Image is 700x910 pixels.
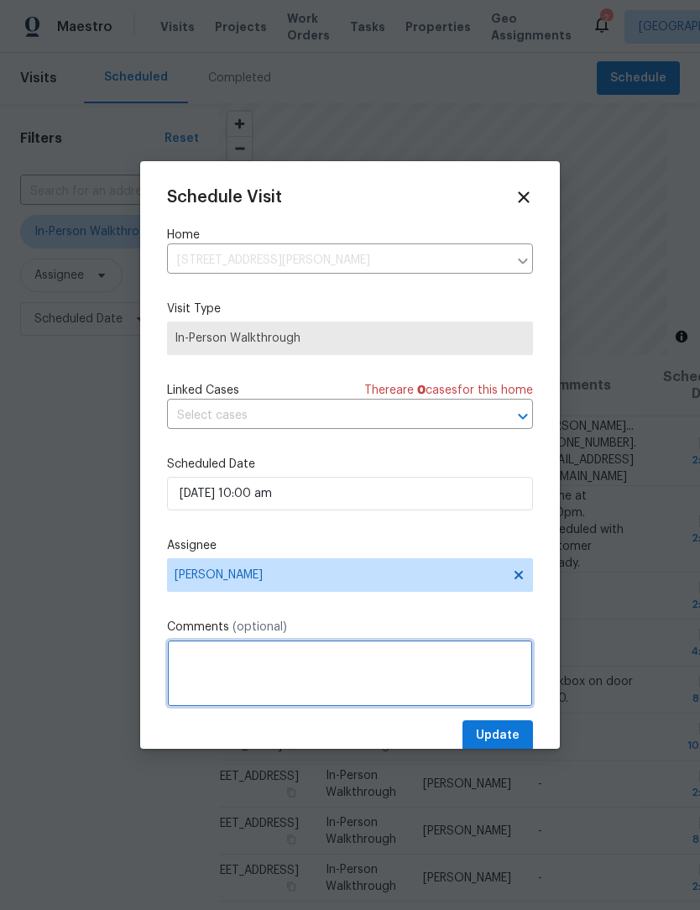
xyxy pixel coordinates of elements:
[175,568,504,582] span: [PERSON_NAME]
[175,330,525,347] span: In-Person Walkthrough
[167,456,533,473] label: Scheduled Date
[167,619,533,635] label: Comments
[462,720,533,751] button: Update
[364,382,533,399] span: There are case s for this home
[167,301,533,317] label: Visit Type
[167,227,533,243] label: Home
[167,189,282,206] span: Schedule Visit
[167,248,508,274] input: Enter in an address
[476,725,520,746] span: Update
[167,537,533,554] label: Assignee
[167,477,533,510] input: M/D/YYYY
[232,621,287,633] span: (optional)
[515,188,533,207] span: Close
[167,382,239,399] span: Linked Cases
[167,403,486,429] input: Select cases
[417,384,426,396] span: 0
[511,405,535,428] button: Open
